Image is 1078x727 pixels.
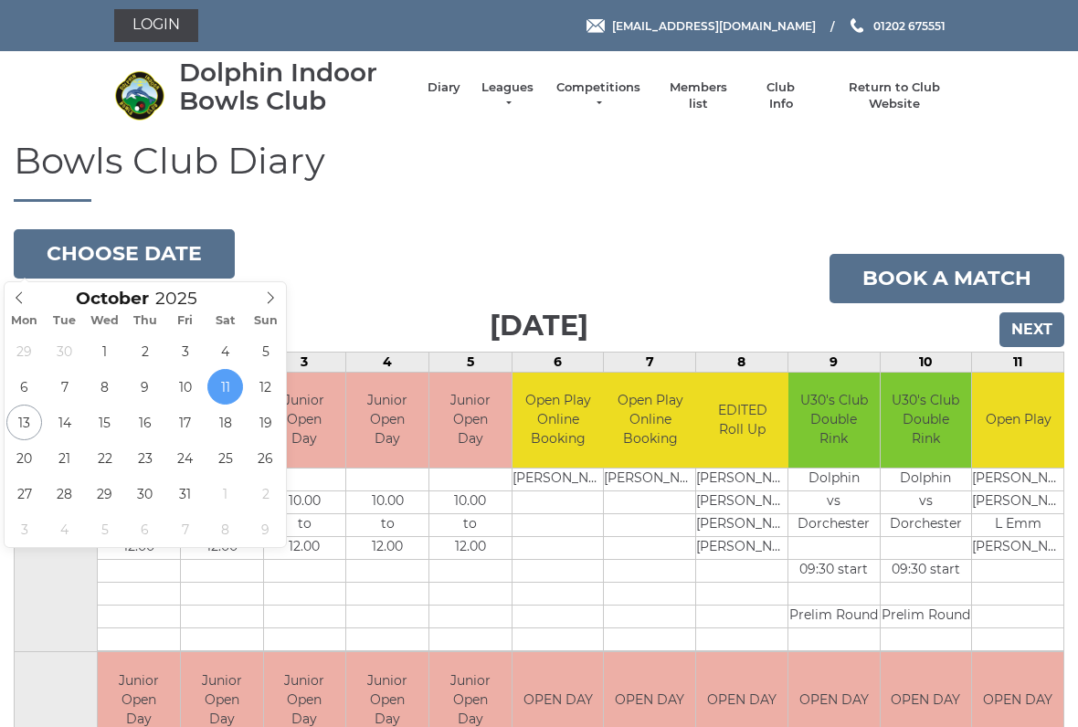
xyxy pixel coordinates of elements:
td: [PERSON_NAME] [696,537,788,560]
span: October 30, 2025 [127,476,163,511]
td: to [264,514,346,537]
a: Email [EMAIL_ADDRESS][DOMAIN_NAME] [587,17,816,35]
span: October 15, 2025 [87,405,122,440]
td: 8 [696,352,788,372]
span: October 9, 2025 [127,369,163,405]
span: October 25, 2025 [207,440,243,476]
span: October 27, 2025 [6,476,42,511]
span: October 10, 2025 [167,369,203,405]
td: 9 [787,352,880,372]
td: Dorchester [788,514,880,537]
td: 12.00 [98,537,180,560]
td: 09:30 start [788,560,880,583]
span: October 16, 2025 [127,405,163,440]
td: 5 [428,352,512,372]
span: October 3, 2025 [167,333,203,369]
td: Dolphin [788,469,880,491]
input: Scroll to increment [149,288,220,309]
span: Sat [206,315,246,327]
td: 12.00 [264,537,346,560]
td: [PERSON_NAME] [972,469,1064,491]
td: 12.00 [346,537,428,560]
td: Dorchester [881,514,972,537]
span: November 8, 2025 [207,511,243,547]
span: October 22, 2025 [87,440,122,476]
a: Return to Club Website [826,79,964,112]
td: U30's Club Double Rink [881,373,972,469]
td: 09:30 start [881,560,972,583]
td: [PERSON_NAME] [972,491,1064,514]
span: October 14, 2025 [47,405,82,440]
span: 01202 675551 [873,18,946,32]
td: EDITED Roll Up [696,373,788,469]
td: [PERSON_NAME] [696,491,788,514]
span: October 13, 2025 [6,405,42,440]
a: Leagues [479,79,536,112]
button: Choose date [14,229,235,279]
span: October 1, 2025 [87,333,122,369]
span: November 1, 2025 [207,476,243,511]
a: Phone us 01202 675551 [848,17,946,35]
span: Tue [45,315,85,327]
span: November 5, 2025 [87,511,122,547]
img: Dolphin Indoor Bowls Club [114,70,164,121]
span: Scroll to increment [76,290,149,308]
td: 4 [346,352,429,372]
span: October 24, 2025 [167,440,203,476]
span: October 26, 2025 [248,440,283,476]
a: Club Info [755,79,808,112]
td: Prelim Round [788,606,880,628]
td: 12.00 [429,537,512,560]
span: October 5, 2025 [248,333,283,369]
span: October 6, 2025 [6,369,42,405]
span: November 7, 2025 [167,511,203,547]
td: 3 [263,352,346,372]
span: November 6, 2025 [127,511,163,547]
span: October 23, 2025 [127,440,163,476]
td: Prelim Round [881,606,972,628]
td: [PERSON_NAME] [696,514,788,537]
h1: Bowls Club Diary [14,141,1064,202]
input: Next [999,312,1064,347]
span: November 3, 2025 [6,511,42,547]
td: Junior Open Day [346,373,428,469]
span: November 9, 2025 [248,511,283,547]
a: Competitions [555,79,642,112]
td: to [346,514,428,537]
td: 11 [972,352,1064,372]
span: October 11, 2025 [207,369,243,405]
span: October 17, 2025 [167,405,203,440]
div: Dolphin Indoor Bowls Club [179,58,409,115]
td: 10.00 [346,491,428,514]
a: Login [114,9,198,42]
span: October 20, 2025 [6,440,42,476]
td: 10.00 [264,491,346,514]
span: September 30, 2025 [47,333,82,369]
span: October 19, 2025 [248,405,283,440]
span: October 28, 2025 [47,476,82,511]
span: November 4, 2025 [47,511,82,547]
td: Dolphin [881,469,972,491]
td: [PERSON_NAME] [696,469,788,491]
td: vs [881,491,972,514]
td: Junior Open Day [264,373,346,469]
span: [EMAIL_ADDRESS][DOMAIN_NAME] [612,18,816,32]
td: L Emm [972,514,1064,537]
span: Thu [125,315,165,327]
td: vs [788,491,880,514]
td: U30's Club Double Rink [788,373,880,469]
span: Fri [165,315,206,327]
span: Mon [5,315,45,327]
td: Junior Open Day [429,373,512,469]
td: 10 [880,352,972,372]
span: Wed [85,315,125,327]
td: Open Play Online Booking [604,373,696,469]
img: Phone us [851,18,863,33]
span: October 12, 2025 [248,369,283,405]
a: Members list [660,79,735,112]
td: 12.00 [181,537,263,560]
td: 6 [512,352,604,372]
span: October 21, 2025 [47,440,82,476]
span: Sun [246,315,286,327]
span: October 18, 2025 [207,405,243,440]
